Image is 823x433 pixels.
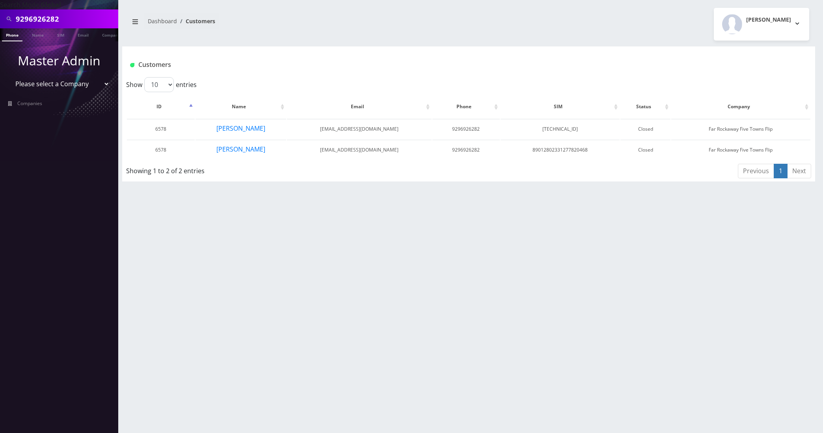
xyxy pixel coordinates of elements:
th: Name: activate to sort column ascending [196,95,286,118]
th: ID: activate to sort column descending [127,95,195,118]
th: Company: activate to sort column ascending [671,95,810,118]
td: Closed [620,119,670,139]
td: 89012802331277820468 [501,140,620,160]
td: 6578 [127,119,195,139]
nav: breadcrumb [128,13,463,35]
td: 9296926282 [432,119,500,139]
a: Dashboard [148,17,177,25]
a: 1 [774,164,788,178]
strong: Global [41,0,61,9]
a: Previous [738,164,774,178]
a: Email [74,28,93,41]
th: Phone: activate to sort column ascending [432,95,500,118]
th: SIM: activate to sort column ascending [501,95,620,118]
span: Companies [17,100,42,107]
button: [PERSON_NAME] [216,144,266,154]
td: 6578 [127,140,195,160]
td: [EMAIL_ADDRESS][DOMAIN_NAME] [287,140,432,160]
h1: Customers [130,61,693,68]
a: Name [28,28,48,41]
td: [TECHNICAL_ID] [501,119,620,139]
td: [EMAIL_ADDRESS][DOMAIN_NAME] [287,119,432,139]
td: Far Rockaway Five Towns Flip [671,119,810,139]
button: [PERSON_NAME] [216,123,266,133]
button: [PERSON_NAME] [714,8,809,41]
td: Closed [620,140,670,160]
td: Far Rockaway Five Towns Flip [671,140,810,160]
a: Phone [2,28,22,41]
li: Customers [177,17,215,25]
a: Next [787,164,811,178]
label: Show entries [126,77,197,92]
select: Showentries [144,77,174,92]
td: 9296926282 [432,140,500,160]
div: Showing 1 to 2 of 2 entries [126,163,406,176]
th: Email: activate to sort column ascending [287,95,432,118]
h2: [PERSON_NAME] [746,17,791,23]
a: Company [98,28,125,41]
th: Status: activate to sort column ascending [620,95,670,118]
input: Search All Companies [16,11,116,26]
a: SIM [53,28,68,41]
